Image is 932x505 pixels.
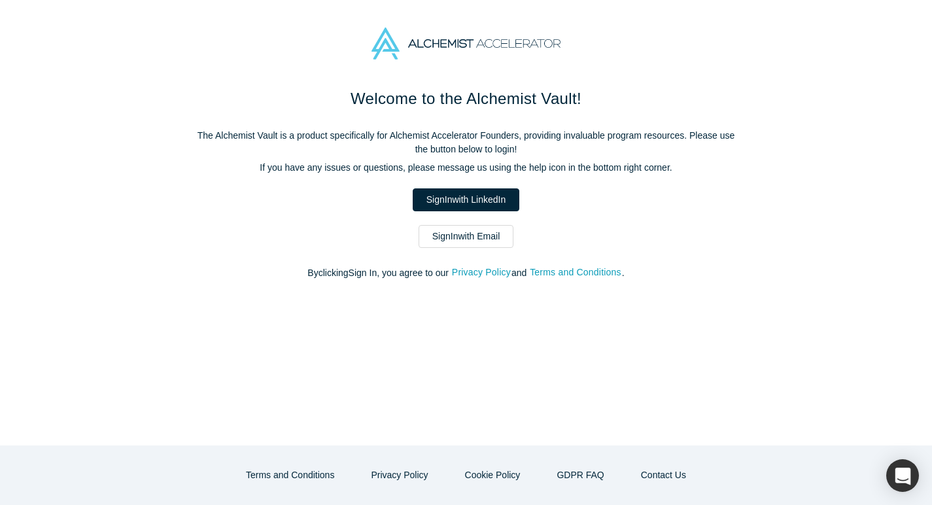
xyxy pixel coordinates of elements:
[371,27,560,60] img: Alchemist Accelerator Logo
[192,161,741,175] p: If you have any issues or questions, please message us using the help icon in the bottom right co...
[192,129,741,156] p: The Alchemist Vault is a product specifically for Alchemist Accelerator Founders, providing inval...
[413,188,519,211] a: SignInwith LinkedIn
[232,464,348,487] button: Terms and Conditions
[627,464,700,487] button: Contact Us
[451,464,534,487] button: Cookie Policy
[192,87,741,111] h1: Welcome to the Alchemist Vault!
[529,265,622,280] button: Terms and Conditions
[543,464,617,487] a: GDPR FAQ
[357,464,441,487] button: Privacy Policy
[451,265,511,280] button: Privacy Policy
[419,225,514,248] a: SignInwith Email
[192,266,741,280] p: By clicking Sign In , you agree to our and .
